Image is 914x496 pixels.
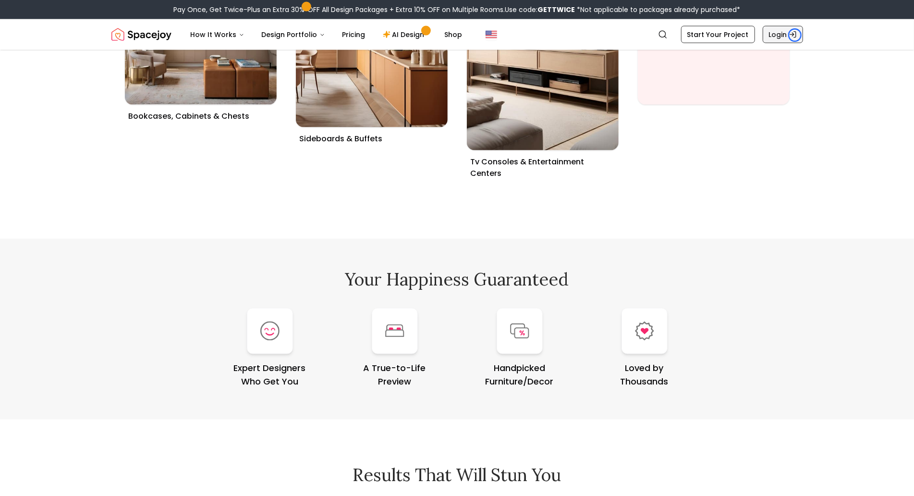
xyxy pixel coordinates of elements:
[437,25,470,44] a: Shop
[763,26,803,43] a: Login
[111,466,803,485] h2: Results that will stun you
[575,5,741,14] span: *Not applicable to packages already purchased*
[111,25,171,44] img: Spacejoy Logo
[111,19,803,50] nav: Global
[681,26,755,43] a: Start Your Project
[510,323,529,339] img: Handpicked<br/>Furniture/Decor
[635,322,654,341] img: Loved by<br/>Thousands
[260,322,280,341] img: Expert Designers<br/>Who Get You
[111,25,171,44] a: Spacejoy
[211,362,329,389] div: Expert Designers Who Get You
[335,25,373,44] a: Pricing
[174,5,741,14] div: Pay Once, Get Twice-Plus an Extra 30% OFF All Design Packages + Extra 10% OFF on Multiple Rooms.
[586,362,703,389] div: Loved by Thousands
[467,150,619,179] h3: Tv Consoles & Entertainment Centers
[505,5,575,14] span: Use code:
[125,105,277,122] h3: Bookcases, Cabinets & Chests
[111,270,803,289] h2: Your Happiness Guaranteed
[336,362,453,389] div: A True-to-Life Preview
[254,25,333,44] button: Design Portfolio
[375,25,435,44] a: AI Design
[538,5,575,14] b: GETTWICE
[183,25,470,44] nav: Main
[385,324,404,337] img: A True-to-Life<br/>Preview
[183,25,252,44] button: How It Works
[461,362,578,389] div: Handpicked Furniture/Decor
[296,127,448,145] h3: Sideboards & Buffets
[486,29,497,40] img: United States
